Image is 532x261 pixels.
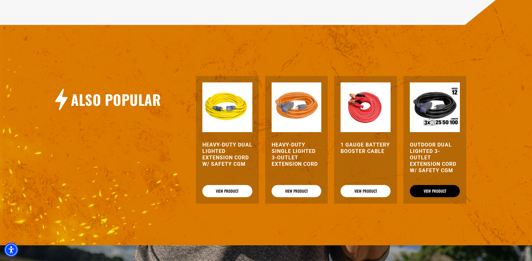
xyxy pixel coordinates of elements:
img: orange [341,82,391,132]
a: Heavy-Duty Dual Lighted Extension Cord w/ Safety CGM [202,142,252,167]
a: Outdoor Dual Lighted 3-Outlet Extension Cord w/ Safety CGM [410,142,460,174]
img: Outdoor Dual Lighted 3-Outlet Extension Cord w/ Safety CGM [410,82,460,132]
div: Accessibility Menu [4,243,18,257]
img: yellow [202,82,252,132]
a: Heavy-Duty Single Lighted 3-Outlet Extension Cord [272,142,322,167]
a: View Product [272,185,322,197]
img: orange [272,82,322,132]
a: View Product [202,185,252,197]
a: View Product [410,185,460,197]
a: 1 Gauge Battery Booster Cable [341,142,391,155]
h2: Also Popular [71,90,161,109]
a: View Product [341,185,391,197]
